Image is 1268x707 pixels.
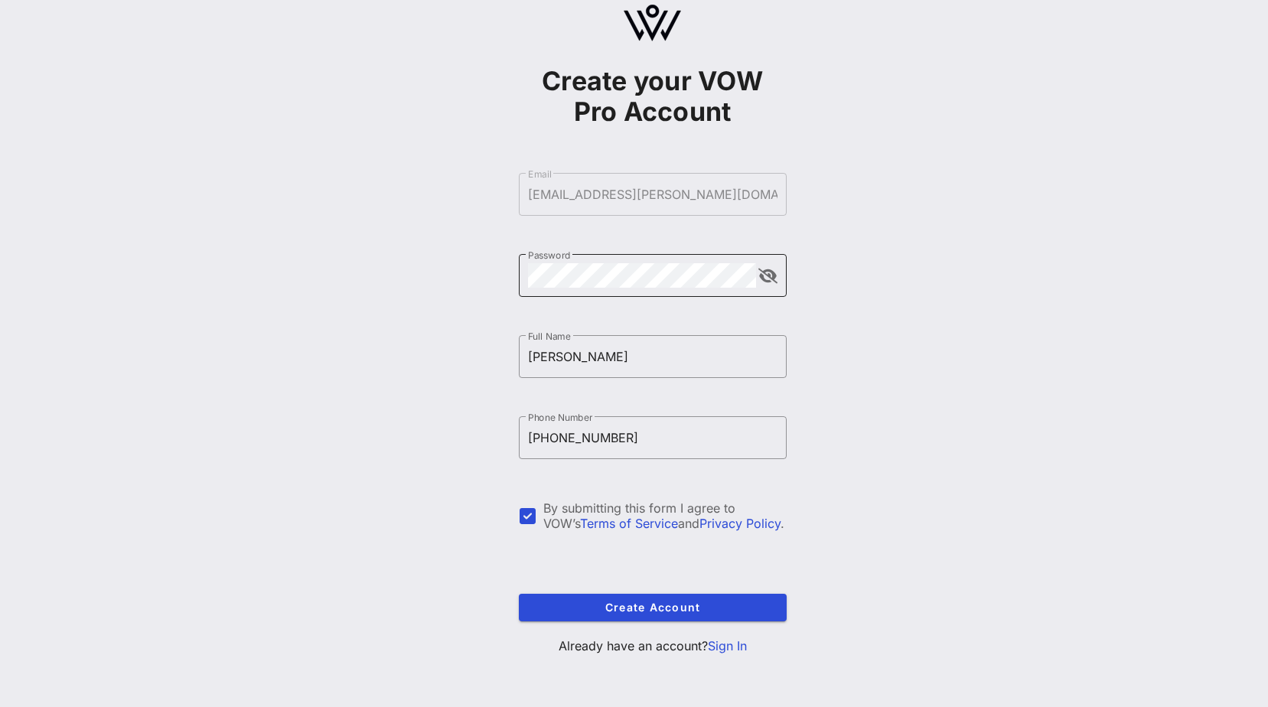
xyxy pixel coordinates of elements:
p: Already have an account? [519,637,787,655]
button: Create Account [519,594,787,621]
label: Phone Number [528,412,592,423]
label: Full Name [528,331,571,342]
span: Create Account [531,601,774,614]
a: Sign In [708,638,747,653]
label: Password [528,249,571,261]
img: logo.svg [624,5,681,41]
h1: Create your VOW Pro Account [519,66,787,127]
a: Privacy Policy [699,516,781,531]
div: By submitting this form I agree to VOW’s and . [543,500,787,531]
a: Terms of Service [580,516,678,531]
label: Email [528,168,552,180]
button: append icon [758,269,777,284]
